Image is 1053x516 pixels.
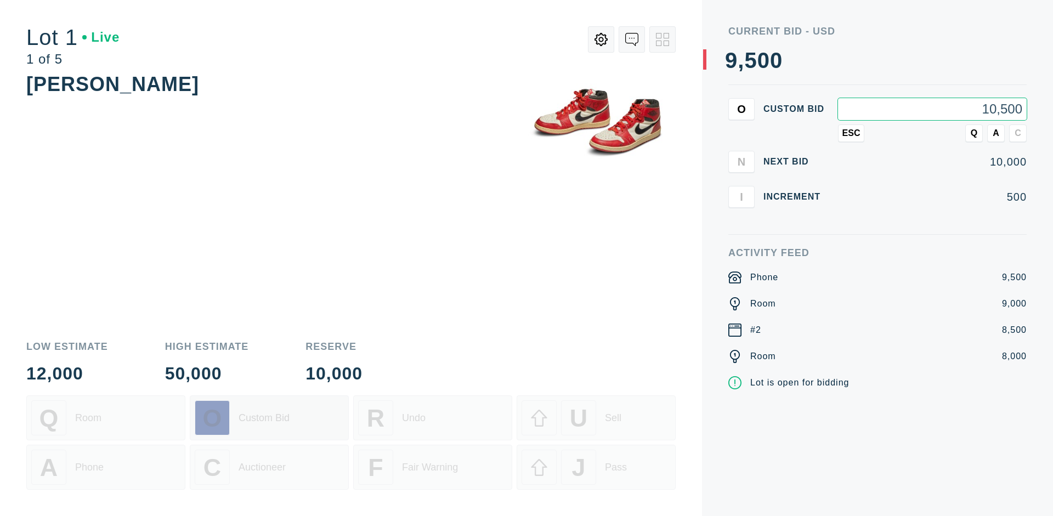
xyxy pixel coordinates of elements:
span: C [203,453,221,481]
div: Next Bid [763,157,829,166]
div: Auctioneer [239,462,286,473]
span: I [740,190,743,203]
button: ESC [838,124,864,142]
button: Q [965,124,983,142]
span: A [993,128,999,138]
div: Fair Warning [402,462,458,473]
div: Current Bid - USD [728,26,1027,36]
div: , [738,49,744,269]
div: Sell [605,412,621,424]
div: Low Estimate [26,342,108,351]
button: C [1009,124,1027,142]
div: Custom bid [763,105,829,114]
div: 0 [770,49,783,71]
button: A [987,124,1005,142]
span: F [368,453,383,481]
div: Lot 1 [26,26,120,48]
div: 5 [744,49,757,71]
span: J [571,453,585,481]
div: Reserve [305,342,363,351]
div: 9,500 [1002,271,1027,284]
div: 0 [757,49,770,71]
span: O [203,404,222,432]
div: Phone [75,462,104,473]
div: Pass [605,462,627,473]
div: Lot is open for bidding [750,376,849,389]
div: 50,000 [165,365,249,382]
div: 9,000 [1002,297,1027,310]
button: JPass [517,445,676,490]
button: USell [517,395,676,440]
span: N [738,155,745,168]
button: QRoom [26,395,185,440]
span: O [737,103,746,115]
button: I [728,186,755,208]
button: RUndo [353,395,512,440]
button: FFair Warning [353,445,512,490]
div: Room [75,412,101,424]
div: 10,000 [838,156,1027,167]
div: Room [750,350,776,363]
div: 500 [838,191,1027,202]
div: High Estimate [165,342,249,351]
span: Q [971,128,977,138]
span: A [40,453,58,481]
div: 8,000 [1002,350,1027,363]
div: Room [750,297,776,310]
button: CAuctioneer [190,445,349,490]
button: OCustom Bid [190,395,349,440]
button: N [728,151,755,173]
div: 12,000 [26,365,108,382]
span: C [1015,128,1021,138]
div: Activity Feed [728,248,1027,258]
span: R [367,404,384,432]
div: 1 of 5 [26,53,120,66]
div: #2 [750,324,761,337]
div: Undo [402,412,426,424]
span: U [570,404,587,432]
div: [PERSON_NAME] [26,73,199,95]
div: Increment [763,192,829,201]
div: Phone [750,271,778,284]
div: 9 [725,49,738,71]
div: 8,500 [1002,324,1027,337]
button: APhone [26,445,185,490]
div: Live [82,31,120,44]
span: Q [39,404,59,432]
div: 10,000 [305,365,363,382]
span: ESC [842,128,860,138]
button: O [728,98,755,120]
div: Custom Bid [239,412,290,424]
